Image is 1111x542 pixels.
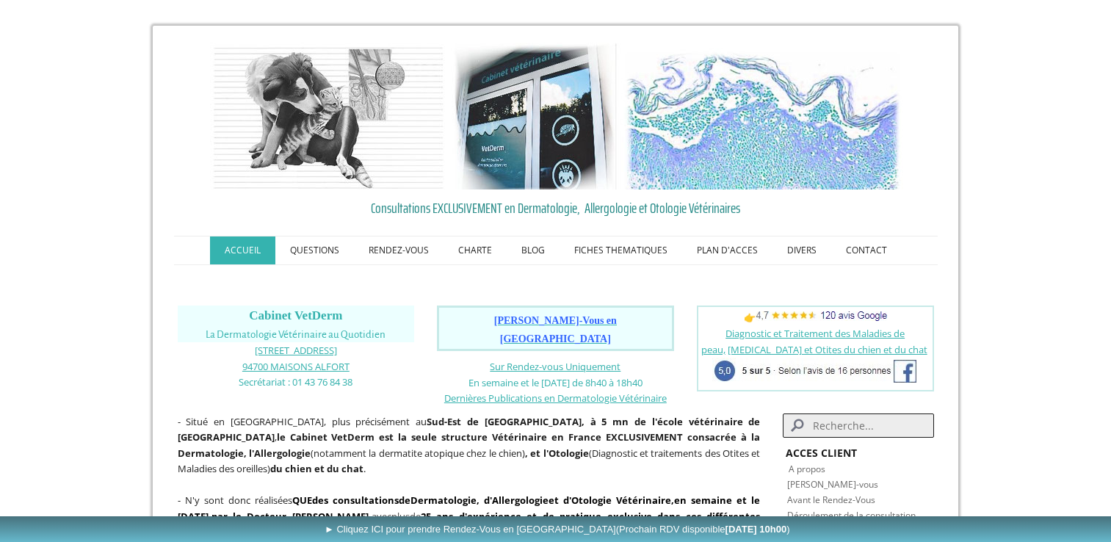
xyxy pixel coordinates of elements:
[725,524,787,535] b: [DATE] 10h00
[571,494,652,507] a: Otologie Vétérin
[671,494,674,507] strong: ,
[444,391,667,405] span: Dernières Publications en Dermatologie Vétérinaire
[178,494,761,538] span: - N'y sont donc réalisées
[239,375,352,389] span: Secrétariat : 01 43 76 84 38
[787,509,916,521] a: Déroulement de la consultation
[178,510,761,539] strong: 25 ans d'expérience et de pratique exclusive dans ces différentes spécialités.
[560,236,682,264] a: FICHES THEMATIQUES
[178,415,761,444] strong: Sud-Est de [GEOGRAPHIC_DATA], à 5 mn de l'école vétérinaire de [GEOGRAPHIC_DATA]
[242,360,350,373] span: 94700 MAISONS ALFORT
[444,236,507,264] a: CHARTE
[701,327,905,356] a: Diagnostic et Traitement des Maladies de peau,
[325,524,790,535] span: ► Cliquez ICI pour prendre Rendez-Vous en [GEOGRAPHIC_DATA]
[525,447,589,460] b: , et l'Otologie
[783,413,933,438] input: Search
[410,494,477,507] a: Dermatologie
[772,236,831,264] a: DIVERS
[277,430,286,444] strong: le
[831,236,902,264] a: CONTACT
[242,359,350,373] a: 94700 MAISONS ALFORT
[206,329,386,340] span: La Dermatologie Vétérinaire au Quotidien
[211,510,372,523] b: ,
[333,494,399,507] a: consultations
[494,315,617,344] span: [PERSON_NAME]-Vous en [GEOGRAPHIC_DATA]
[312,494,328,507] strong: des
[786,446,857,460] strong: ACCES CLIENT
[728,343,927,356] a: [MEDICAL_DATA] et Otites du chien et du chat
[682,236,772,264] a: PLAN D'ACCES
[468,376,643,389] span: En semaine et le [DATE] de 8h40 à 18h40
[616,524,790,535] span: (Prochain RDV disponible )
[178,197,934,219] a: Consultations EXCLUSIVEMENT en Dermatologie, Allergologie et Otologie Vétérinaires
[507,236,560,264] a: BLOG
[492,494,549,507] a: Allergologie
[210,236,275,264] a: ACCUEIL
[787,478,878,491] a: [PERSON_NAME]-vous
[209,510,211,523] span: ,
[652,494,671,507] a: aire
[744,311,887,324] span: 👉
[333,494,652,507] strong: de , d' et d'
[292,494,312,507] strong: QUE
[178,430,761,460] b: France EXCLUSIVEMENT consacrée à la Dermatologie, l'Allergologie
[270,462,363,475] strong: du chien et du chat
[178,415,761,476] span: - Situé en [GEOGRAPHIC_DATA], plus précisément au , (notamment la dermatite atopique chez le chie...
[249,308,342,322] span: Cabinet VetDerm
[255,343,337,357] a: [STREET_ADDRESS]
[354,236,444,264] a: RENDEZ-VOUS
[211,510,369,523] span: par le Docteur [PERSON_NAME]
[789,463,825,475] a: A propos
[444,391,667,405] a: Dernières Publications en Dermatologie Vétérinaire
[391,510,410,523] span: plus
[178,494,761,538] span: avec de
[275,236,354,264] a: QUESTIONS
[255,344,337,357] span: [STREET_ADDRESS]
[490,360,620,373] a: Sur Rendez-vous Uniquement
[290,430,565,444] b: Cabinet VetDerm est la seule structure Vétérinaire en
[787,494,875,506] a: Avant le Rendez-Vous
[494,316,617,344] a: [PERSON_NAME]-Vous en [GEOGRAPHIC_DATA]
